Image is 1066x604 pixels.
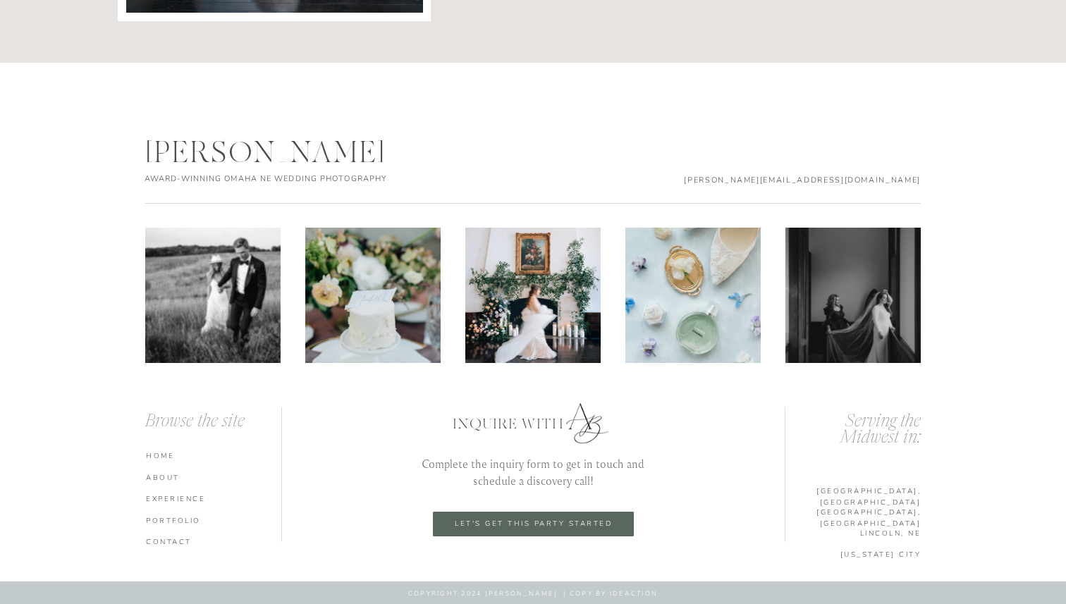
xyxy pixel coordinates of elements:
[444,519,623,529] a: let's get this party started
[145,413,245,431] i: Browse the site
[146,450,285,460] a: HOME
[281,589,785,599] p: COPYRIGHT 2024 [PERSON_NAME] | copy by ideaction
[782,507,921,517] a: [GEOGRAPHIC_DATA], [GEOGRAPHIC_DATA]
[782,486,921,495] a: [GEOGRAPHIC_DATA], [GEOGRAPHIC_DATA]
[453,414,624,431] p: Inquire with
[305,228,441,363] img: The Kentucky Castle Editorial-2
[406,455,660,488] p: Complete the inquiry form to get in touch and schedule a discovery call!
[146,472,285,482] a: ABOUT
[782,528,921,538] a: lINCOLN, ne
[146,136,415,167] div: [PERSON_NAME]
[840,413,921,447] i: Serving the Midwest in:
[675,174,921,185] p: [PERSON_NAME][EMAIL_ADDRESS][DOMAIN_NAME]
[465,228,601,363] img: Oakwood-2
[782,549,921,559] a: [US_STATE] cITY
[145,228,281,363] img: Corbin + Sarah - Farewell Party-96
[146,536,285,546] a: CONTACT
[146,493,285,503] a: experience
[145,174,415,185] h2: AWARD-WINNING omaha ne wedding photography
[146,515,285,525] a: portfolio
[625,228,761,363] img: Anna Brace Photography - Kansas City Wedding Photographer-132
[785,228,921,363] img: The World Food Prize Hall Wedding Photos-7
